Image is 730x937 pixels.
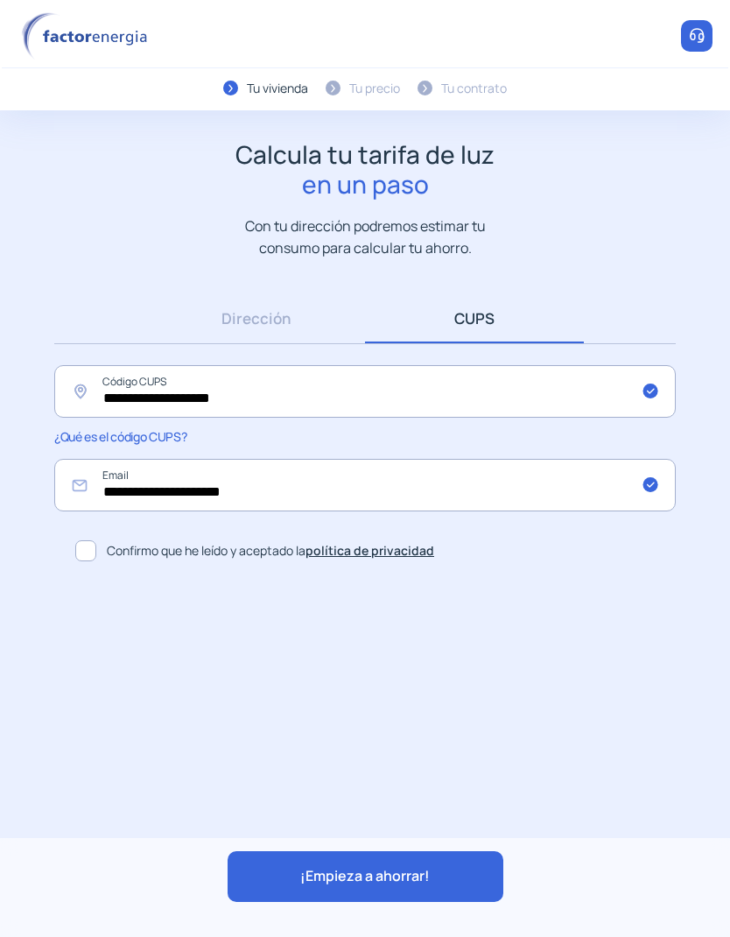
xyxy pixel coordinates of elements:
span: Confirmo que he leído y aceptado la [107,541,434,560]
span: ¡Empieza a ahorrar! [300,865,430,888]
p: Con tu dirección podremos estimar tu consumo para calcular tu ahorro. [228,215,503,258]
a: CUPS [365,293,584,343]
img: logo factor [18,12,158,60]
div: Tu contrato [441,79,507,98]
span: ¿Qué es el código CUPS? [54,428,186,445]
a: Dirección [146,293,365,343]
h1: Calcula tu tarifa de luz [235,140,495,199]
div: Tu vivienda [247,79,308,98]
span: en un paso [235,170,495,200]
div: Tu precio [349,79,400,98]
img: llamar [688,27,705,45]
a: política de privacidad [305,542,434,559]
